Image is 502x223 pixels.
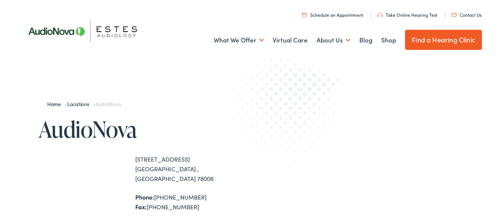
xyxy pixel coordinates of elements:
[47,100,121,108] span: » »
[381,26,396,54] a: Shop
[135,203,147,211] strong: Fax:
[405,30,482,50] a: Find a Hearing Clinic
[317,26,350,54] a: About Us
[47,100,65,108] a: Home
[451,13,457,17] img: utility icon
[302,12,307,17] img: utility icon
[378,12,437,18] a: Take Online Hearing Test
[135,154,251,183] div: [STREET_ADDRESS] [GEOGRAPHIC_DATA] , [GEOGRAPHIC_DATA] 78006
[67,100,93,108] a: Locations
[302,12,363,18] a: Schedule an Appointment
[273,26,308,54] a: Virtual Care
[359,26,372,54] a: Blog
[95,100,121,108] span: AudioNova
[214,26,264,54] a: What We Offer
[135,193,154,201] strong: Phone:
[135,192,251,211] div: [PHONE_NUMBER] [PHONE_NUMBER]
[451,12,482,18] a: Contact Us
[378,13,383,17] img: utility icon
[39,117,251,141] h1: AudioNova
